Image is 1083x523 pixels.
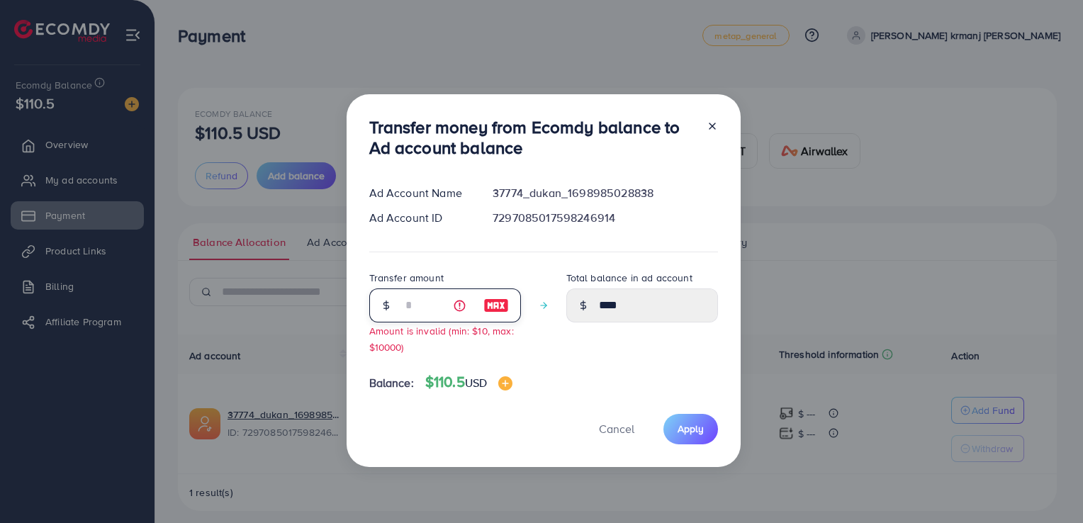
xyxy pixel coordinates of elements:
[465,375,487,390] span: USD
[599,421,634,437] span: Cancel
[483,297,509,314] img: image
[369,271,444,285] label: Transfer amount
[425,373,512,391] h4: $110.5
[678,422,704,436] span: Apply
[566,271,692,285] label: Total balance in ad account
[369,375,414,391] span: Balance:
[1023,459,1072,512] iframe: Chat
[498,376,512,390] img: image
[369,324,514,354] small: Amount is invalid (min: $10, max: $10000)
[358,210,482,226] div: Ad Account ID
[481,210,729,226] div: 7297085017598246914
[581,414,652,444] button: Cancel
[369,117,695,158] h3: Transfer money from Ecomdy balance to Ad account balance
[663,414,718,444] button: Apply
[358,185,482,201] div: Ad Account Name
[481,185,729,201] div: 37774_dukan_1698985028838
